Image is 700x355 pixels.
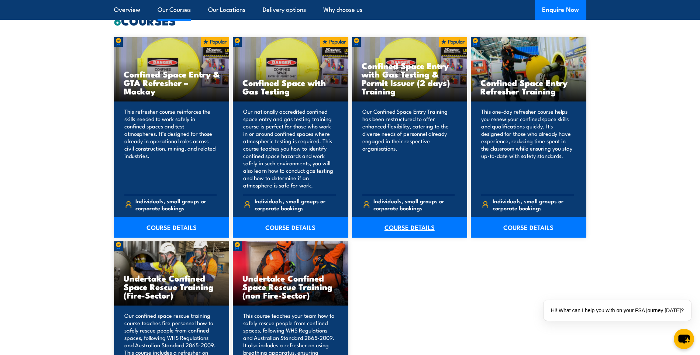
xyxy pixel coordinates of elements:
p: This refresher course reinforces the skills needed to work safely in confined spaces and test atm... [124,108,217,189]
h2: COURSES [114,15,586,25]
h3: Confined Space Entry & GTA Refresher – Mackay [124,70,220,95]
h3: Undertake Confined Space Rescue Training (Fire-Sector) [124,274,220,299]
h3: Undertake Confined Space Rescue Training (non Fire-Sector) [242,274,339,299]
span: Individuals, small groups or corporate bookings [373,197,455,211]
a: COURSE DETAILS [233,217,348,238]
p: This one-day refresher course helps you renew your confined space skills and qualifications quick... [481,108,574,189]
span: Individuals, small groups or corporate bookings [493,197,574,211]
p: Our nationally accredited confined space entry and gas testing training course is perfect for tho... [243,108,336,189]
h3: Confined Space with Gas Testing [242,78,339,95]
span: Individuals, small groups or corporate bookings [135,197,217,211]
h3: Confined Space Entry with Gas Testing & Permit Issuer (2 days) Training [362,61,458,95]
a: COURSE DETAILS [471,217,586,238]
h3: Confined Space Entry Refresher Training [480,78,577,95]
a: COURSE DETAILS [352,217,468,238]
button: chat-button [674,329,694,349]
strong: 6 [114,11,121,30]
p: Our Confined Space Entry Training has been restructured to offer enhanced flexibility, catering t... [362,108,455,189]
div: Hi! What can I help you with on your FSA journey [DATE]? [544,300,691,321]
span: Individuals, small groups or corporate bookings [255,197,336,211]
a: COURSE DETAILS [114,217,230,238]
